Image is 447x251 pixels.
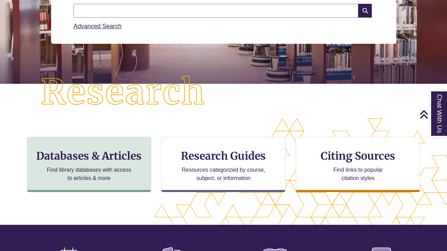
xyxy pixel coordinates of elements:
p: Resources categorized by course, subject, or information [178,166,269,182]
a: Back to Top [419,110,445,119]
p: Find links to popular citation styles [324,166,392,182]
h3: Databases & Articles [33,149,145,162]
a: Databases & Articles Find library databases with access to articles & more [27,137,151,192]
a: Advanced Search [74,23,122,30]
a: Research Guides Resources categorized by course, subject, or information [161,137,285,192]
h3: Citing Sources [316,149,400,162]
p: Find library databases with access to articles & more [44,166,134,182]
a: Citing Sources Find links to popular citation styles [296,137,420,192]
h3: Research Guides [167,149,280,162]
i: Search [358,4,371,18]
img: Research [22,58,224,127]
